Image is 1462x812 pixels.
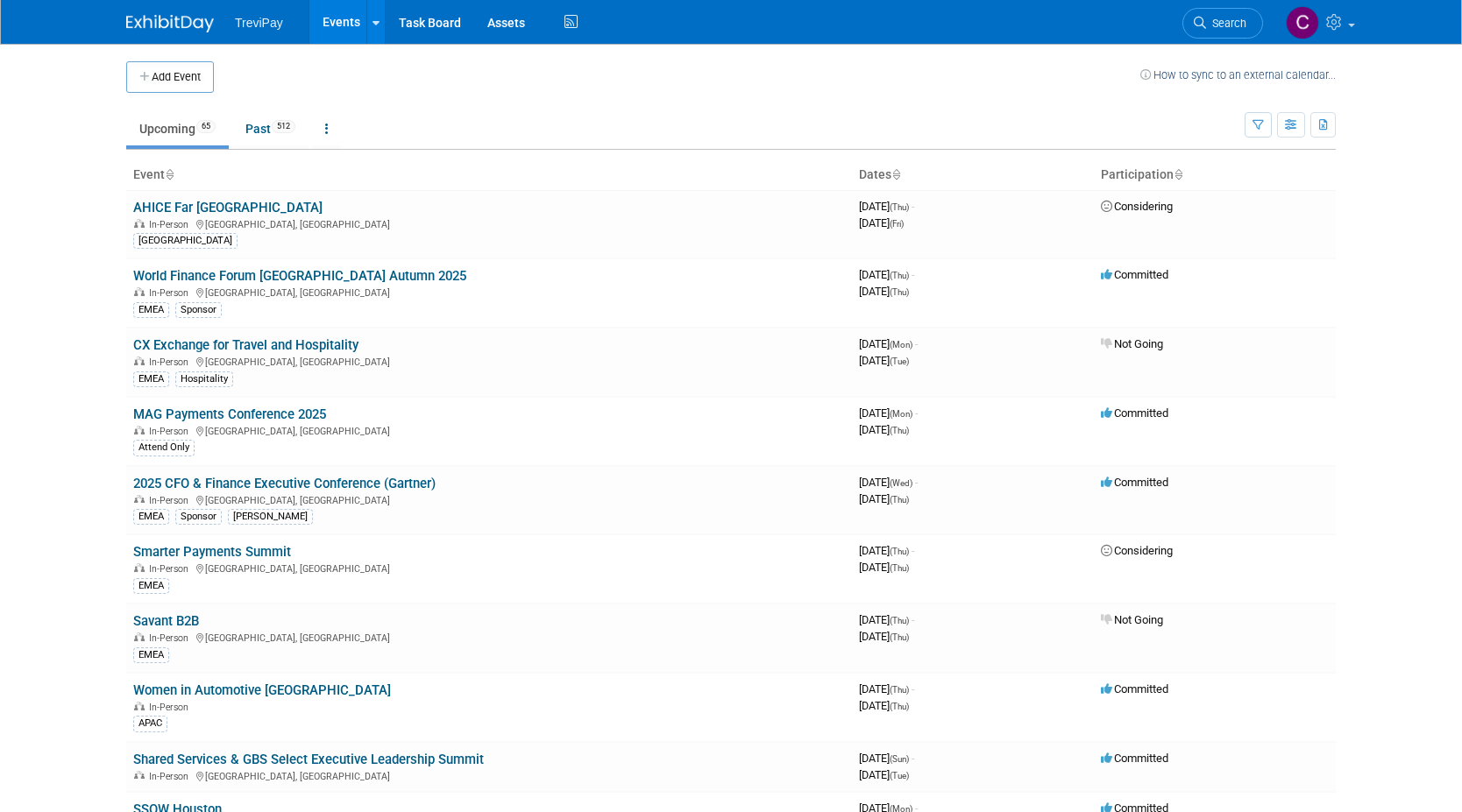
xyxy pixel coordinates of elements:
span: In-Person [149,632,194,644]
span: [DATE] [859,268,914,281]
div: EMEA [133,371,169,387]
span: (Thu) [890,287,909,297]
span: Not Going [1101,337,1163,350]
span: TreviPay [235,16,283,30]
span: (Thu) [890,702,909,711]
a: Smarter Payments Summit [133,544,291,560]
span: Considering [1101,544,1173,557]
span: Committed [1101,406,1168,420]
img: In-Person Event [134,287,145,296]
div: EMEA [133,302,169,318]
div: [GEOGRAPHIC_DATA] [133,233,238,249]
img: In-Person Event [134,357,145,365]
div: Attend Only [133,440,195,455]
span: (Sun) [890,754,909,764]
span: (Fri) [890,219,904,229]
img: ExhibitDay [126,15,214,32]
span: Not Going [1101,613,1163,626]
span: [DATE] [859,216,904,229]
img: In-Person Event [134,495,145,504]
span: [DATE] [859,682,914,695]
span: Considering [1101,200,1173,213]
span: [DATE] [859,752,914,765]
a: Shared Services & GBS Select Executive Leadership Summit [133,752,484,767]
span: (Thu) [890,271,909,280]
span: (Tue) [890,357,909,366]
img: In-Person Event [134,771,145,780]
div: [GEOGRAPHIC_DATA], [GEOGRAPHIC_DATA] [133,630,845,644]
span: [DATE] [859,544,914,557]
div: [GEOGRAPHIC_DATA], [GEOGRAPHIC_DATA] [133,354,845,368]
span: [DATE] [859,354,909,367]
span: [DATE] [859,492,909,505]
span: In-Person [149,287,194,299]
a: Upcoming65 [126,112,229,145]
a: Sort by Participation Type [1174,167,1182,181]
span: Committed [1101,476,1168,489]
span: (Thu) [890,632,909,642]
div: [GEOGRAPHIC_DATA], [GEOGRAPHIC_DATA] [133,768,845,782]
a: Savant B2B [133,613,199,629]
span: (Wed) [890,478,912,488]
span: [DATE] [859,699,909,712]
span: - [915,476,918,489]
span: [DATE] [859,423,909,436]
span: Committed [1101,752,1168,765]
div: EMEA [133,647,169,663]
span: Committed [1101,268,1168,281]
span: (Thu) [890,426,909,435]
span: (Mon) [890,409,912,419]
span: In-Person [149,495,194,506]
img: Celia Ahrens [1286,6,1319,39]
span: In-Person [149,357,194,368]
span: [DATE] [859,630,909,643]
img: In-Person Event [134,563,145,572]
a: How to sync to an external calendar... [1140,68,1336,81]
div: EMEA [133,509,169,525]
span: [DATE] [859,613,914,626]
a: MAG Payments Conference 2025 [133,406,326,422]
span: [DATE] [859,561,909,574]
img: In-Person Event [134,219,145,228]
span: In-Person [149,563,194,575]
span: - [912,682,914,695]
span: Committed [1101,682,1168,695]
div: EMEA [133,578,169,594]
div: [GEOGRAPHIC_DATA], [GEOGRAPHIC_DATA] [133,423,845,437]
span: In-Person [149,702,194,713]
div: [GEOGRAPHIC_DATA], [GEOGRAPHIC_DATA] [133,561,845,575]
a: Search [1182,8,1263,39]
img: In-Person Event [134,632,145,641]
span: (Mon) [890,340,912,350]
span: [DATE] [859,337,918,350]
span: In-Person [149,219,194,230]
span: - [915,337,918,350]
span: (Thu) [890,495,909,505]
th: Event [126,160,852,190]
div: Sponsor [175,509,222,525]
span: - [912,613,914,626]
a: CX Exchange for Travel and Hospitality [133,337,358,353]
span: [DATE] [859,406,918,420]
span: In-Person [149,771,194,782]
div: [GEOGRAPHIC_DATA], [GEOGRAPHIC_DATA] [133,285,845,299]
a: Sort by Event Name [165,167,174,181]
a: AHICE Far [GEOGRAPHIC_DATA] [133,200,323,215]
span: [DATE] [859,200,914,213]
a: Sort by Start Date [891,167,900,181]
span: (Thu) [890,563,909,573]
span: - [915,406,918,420]
a: 2025 CFO & Finance Executive Conference (Gartner) [133,476,436,491]
div: Hospitality [175,371,233,387]
th: Dates [852,160,1094,190]
span: [DATE] [859,285,909,298]
img: In-Person Event [134,702,145,710]
span: (Thu) [890,685,909,695]
button: Add Event [126,61,214,93]
span: (Tue) [890,771,909,780]
div: APAC [133,716,167,731]
span: [DATE] [859,476,918,489]
a: Past512 [232,112,309,145]
img: In-Person Event [134,426,145,434]
span: In-Person [149,426,194,437]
